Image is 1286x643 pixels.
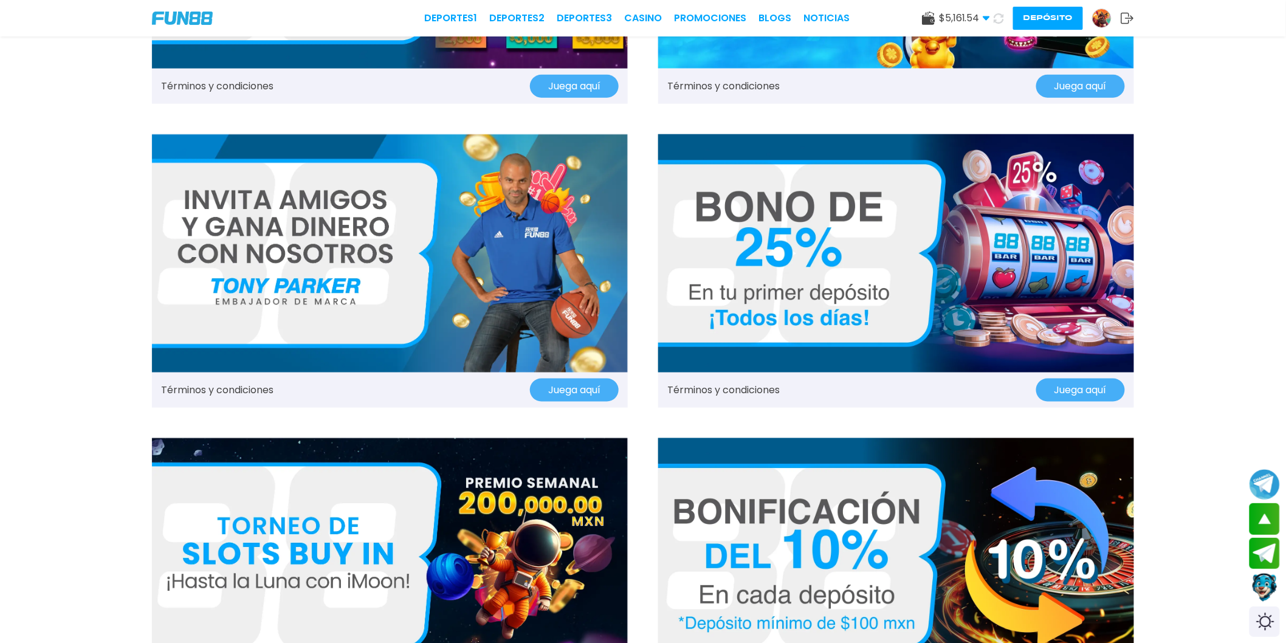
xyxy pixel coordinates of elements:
img: Avatar [1093,9,1111,27]
button: Join telegram channel [1250,469,1280,500]
a: CASINO [624,11,662,26]
button: Juega aquí [530,379,619,402]
img: Promo Banner [152,134,628,373]
a: Términos y condiciones [667,79,780,94]
a: Deportes3 [557,11,612,26]
a: Términos y condiciones [161,79,273,94]
a: Deportes2 [489,11,545,26]
a: BLOGS [758,11,791,26]
button: Depósito [1013,7,1083,30]
button: Juega aquí [1036,75,1125,98]
img: Company Logo [152,12,213,25]
img: Promo Banner [658,134,1134,373]
a: Términos y condiciones [161,383,273,397]
span: $ 5,161.54 [939,11,990,26]
a: Deportes1 [424,11,477,26]
div: Switch theme [1250,607,1280,637]
button: Juega aquí [1036,379,1125,402]
button: Contact customer service [1250,572,1280,603]
a: NOTICIAS [803,11,850,26]
a: Promociones [674,11,746,26]
a: Avatar [1092,9,1121,28]
button: Join telegram [1250,538,1280,569]
button: scroll up [1250,503,1280,535]
a: Términos y condiciones [667,383,780,397]
button: Juega aquí [530,75,619,98]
